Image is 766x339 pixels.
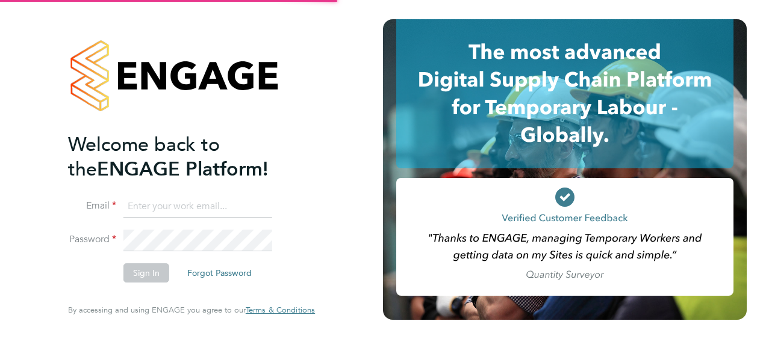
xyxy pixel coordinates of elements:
label: Email [68,200,116,212]
h2: ENGAGE Platform! [68,132,303,182]
button: Forgot Password [178,263,261,282]
label: Password [68,233,116,246]
a: Terms & Conditions [246,305,315,315]
button: Sign In [123,263,169,282]
span: Terms & Conditions [246,305,315,315]
span: Welcome back to the [68,133,220,181]
input: Enter your work email... [123,196,272,218]
span: By accessing and using ENGAGE you agree to our [68,305,315,315]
